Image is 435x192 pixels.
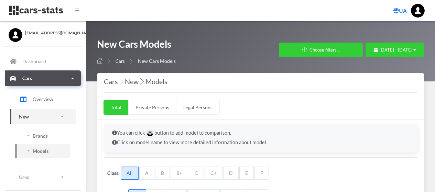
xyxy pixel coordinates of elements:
span: D [223,167,239,180]
span: New Cars Models [138,58,176,64]
span: A [139,167,154,180]
span: E [239,167,254,180]
span: F [254,167,269,180]
a: Cars [5,70,81,86]
img: navbar brand [9,5,64,16]
p: Dashboard [22,57,46,66]
h4: Cars New Models [104,76,417,87]
h1: New Cars Models [97,38,176,54]
span: C+ [205,167,222,180]
span: [EMAIL_ADDRESS][DOMAIN_NAME] [25,30,77,36]
button: [DATE] - [DATE] [366,43,424,57]
a: Used [10,169,76,185]
a: Dashboard [5,54,81,69]
button: Choose filters... [279,43,363,57]
a: New [10,109,76,124]
span: Overview [33,95,53,103]
span: B+ [171,167,188,180]
span: B [155,167,170,180]
a: Total [104,100,129,115]
span: Brands [33,132,48,139]
a: UA [391,4,410,18]
a: Models [15,144,70,158]
span: C [189,167,204,180]
span: Models [33,147,48,155]
a: Cars [116,58,125,64]
img: ... [411,4,425,18]
a: Overview [10,91,76,108]
a: Legal Persons [176,100,220,115]
p: Used [19,173,30,181]
a: Brands [15,129,70,143]
div: You can click button to add model to comparison. Click on model name to view more detailed inform... [104,124,417,152]
span: All [121,167,139,180]
label: Class: [107,169,120,177]
span: [DATE] - [DATE] [380,47,412,53]
a: Private Persons [128,100,176,115]
p: Cars [22,74,32,82]
p: New [19,112,29,121]
a: [EMAIL_ADDRESS][DOMAIN_NAME] [9,28,77,36]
